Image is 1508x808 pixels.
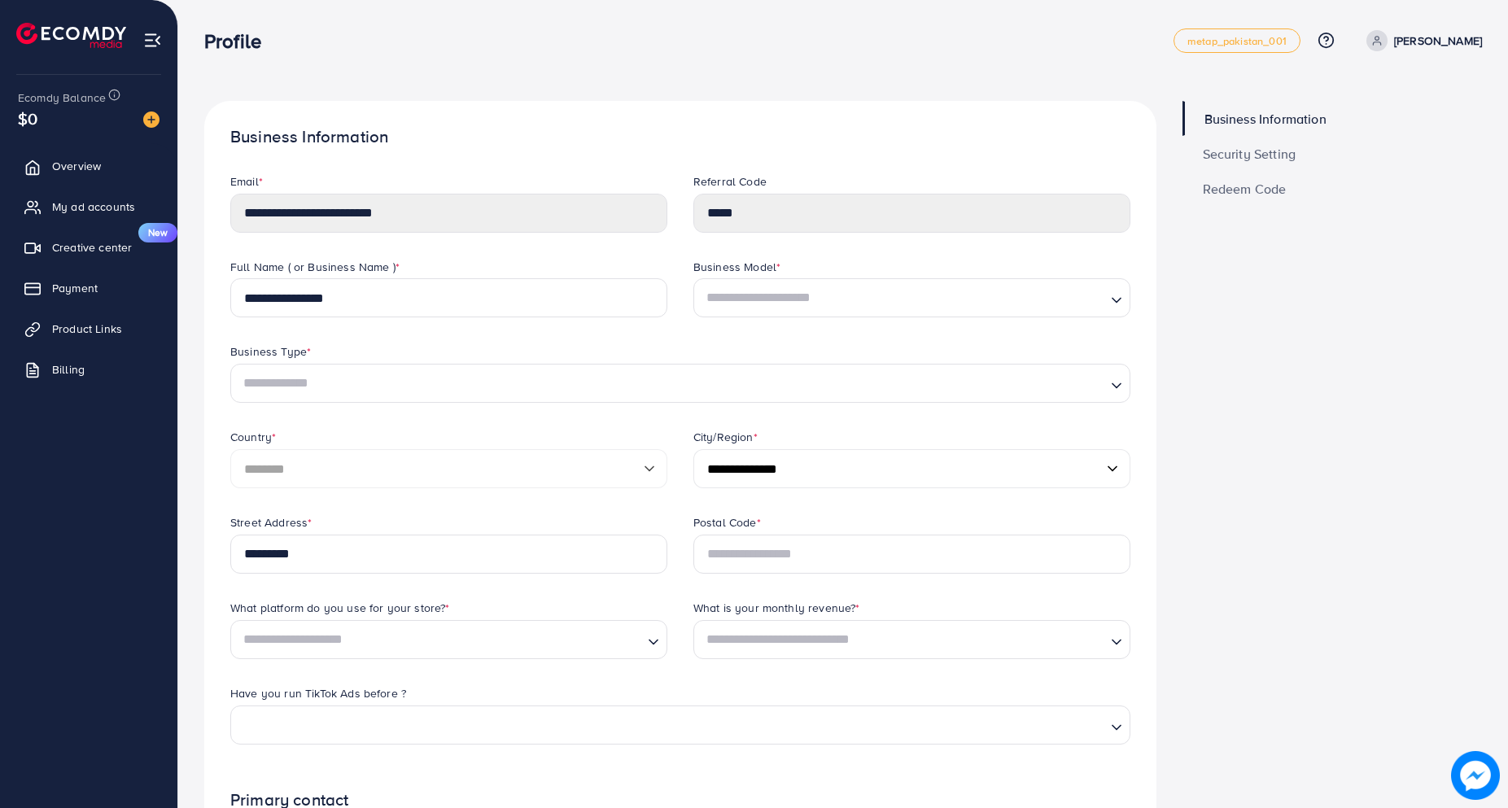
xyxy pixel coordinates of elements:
a: Billing [12,353,165,386]
div: Search for option [693,278,1130,317]
input: Search for option [238,624,641,654]
a: My ad accounts [12,190,165,223]
a: Product Links [12,312,165,345]
label: Postal Code [693,514,761,531]
img: image [143,111,160,128]
a: Creative centerNew [12,231,165,264]
span: Billing [52,361,85,378]
a: Overview [12,150,165,182]
label: Business Type [230,343,311,360]
span: New [138,223,177,242]
img: menu [143,31,162,50]
label: Street Address [230,514,312,531]
label: Email [230,173,263,190]
span: Business Information [1204,112,1327,125]
a: metap_pakistan_001 [1174,28,1300,53]
label: Full Name ( or Business Name ) [230,259,400,275]
div: Search for option [230,705,1130,745]
span: Ecomdy Balance [18,90,106,106]
span: Redeem Code [1203,182,1287,195]
img: image [1451,751,1500,800]
span: Overview [52,158,101,174]
div: Search for option [230,364,1130,403]
h3: Profile [204,29,274,53]
label: City/Region [693,429,758,445]
div: Search for option [230,620,667,659]
label: Business Model [693,259,780,275]
a: Payment [12,272,165,304]
span: Security Setting [1203,147,1296,160]
p: [PERSON_NAME] [1394,31,1482,50]
div: Search for option [693,620,1130,659]
h1: Business Information [230,127,1130,147]
img: logo [16,23,126,48]
span: My ad accounts [52,199,135,215]
input: Search for option [238,369,1104,399]
span: metap_pakistan_001 [1187,36,1287,46]
label: What platform do you use for your store? [230,600,450,616]
label: Country [230,429,276,445]
label: Referral Code [693,173,767,190]
span: Product Links [52,321,122,337]
input: Search for option [247,710,1104,740]
span: $0 [18,107,37,130]
input: Search for option [701,624,1104,654]
input: Search for option [701,283,1104,313]
span: Payment [52,280,98,296]
label: Have you run TikTok Ads before ? [230,685,406,701]
label: What is your monthly revenue? [693,600,860,616]
a: [PERSON_NAME] [1360,30,1482,51]
span: Creative center [52,239,132,256]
